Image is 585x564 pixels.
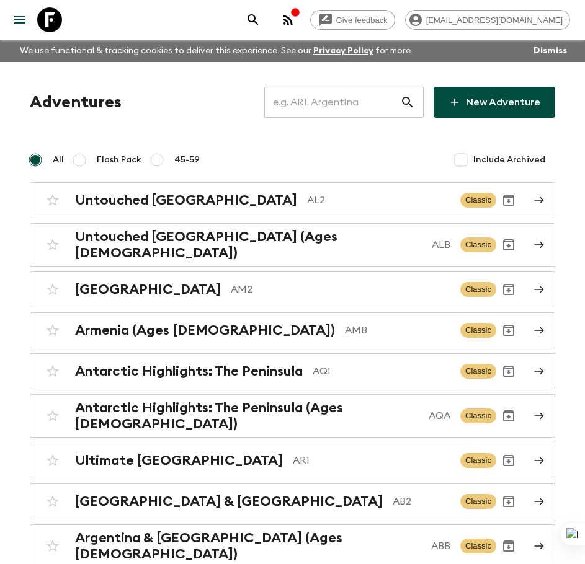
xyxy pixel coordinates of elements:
span: Classic [460,539,496,553]
span: Classic [460,282,496,297]
p: AMB [345,323,450,338]
span: Classic [460,237,496,252]
button: Dismiss [530,42,570,59]
h2: Antarctic Highlights: The Peninsula [75,363,303,379]
button: Archive [496,318,521,343]
span: Classic [460,408,496,423]
a: New Adventure [434,87,555,118]
button: Archive [496,489,521,514]
button: search adventures [241,7,266,32]
button: menu [7,7,32,32]
p: AL2 [307,193,450,208]
p: AR1 [293,453,450,468]
h2: Armenia (Ages [DEMOGRAPHIC_DATA]) [75,322,335,338]
p: ABB [431,539,450,553]
h2: [GEOGRAPHIC_DATA] & [GEOGRAPHIC_DATA] [75,493,383,509]
button: Archive [496,277,521,302]
span: Flash Pack [97,154,141,166]
h2: Untouched [GEOGRAPHIC_DATA] [75,192,297,208]
h2: Argentina & [GEOGRAPHIC_DATA] (Ages [DEMOGRAPHIC_DATA]) [75,530,421,562]
button: Archive [496,359,521,384]
h2: Antarctic Highlights: The Peninsula (Ages [DEMOGRAPHIC_DATA]) [75,400,419,432]
p: ALB [432,237,450,252]
span: Classic [460,494,496,509]
button: Archive [496,188,521,213]
a: Untouched [GEOGRAPHIC_DATA] (Ages [DEMOGRAPHIC_DATA])ALBClassicArchive [30,223,555,267]
a: [GEOGRAPHIC_DATA] & [GEOGRAPHIC_DATA]AB2ClassicArchive [30,483,555,519]
span: Give feedback [329,15,395,25]
a: Privacy Policy [313,46,373,55]
h2: [GEOGRAPHIC_DATA] [75,281,221,297]
p: AM2 [231,282,450,297]
span: Classic [460,193,496,208]
a: Untouched [GEOGRAPHIC_DATA]AL2ClassicArchive [30,182,555,218]
span: Classic [460,364,496,379]
span: Include Archived [473,154,545,166]
a: Armenia (Ages [DEMOGRAPHIC_DATA])AMBClassicArchive [30,312,555,348]
span: [EMAIL_ADDRESS][DOMAIN_NAME] [419,15,569,25]
span: 45-59 [174,154,200,166]
span: Classic [460,453,496,468]
button: Archive [496,232,521,257]
p: AQA [429,408,450,423]
div: [EMAIL_ADDRESS][DOMAIN_NAME] [405,10,570,30]
button: Archive [496,403,521,428]
a: [GEOGRAPHIC_DATA]AM2ClassicArchive [30,271,555,307]
button: Archive [496,534,521,558]
p: AQ1 [313,364,450,379]
a: Antarctic Highlights: The PeninsulaAQ1ClassicArchive [30,353,555,389]
h2: Ultimate [GEOGRAPHIC_DATA] [75,452,283,469]
a: Antarctic Highlights: The Peninsula (Ages [DEMOGRAPHIC_DATA])AQAClassicArchive [30,394,555,438]
a: Give feedback [310,10,395,30]
p: We use functional & tracking cookies to deliver this experience. See our for more. [15,40,418,62]
h1: Adventures [30,90,122,115]
a: Ultimate [GEOGRAPHIC_DATA]AR1ClassicArchive [30,443,555,478]
p: AB2 [393,494,450,509]
button: Archive [496,448,521,473]
h2: Untouched [GEOGRAPHIC_DATA] (Ages [DEMOGRAPHIC_DATA]) [75,229,422,261]
input: e.g. AR1, Argentina [264,85,400,120]
span: All [53,154,64,166]
span: Classic [460,323,496,338]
